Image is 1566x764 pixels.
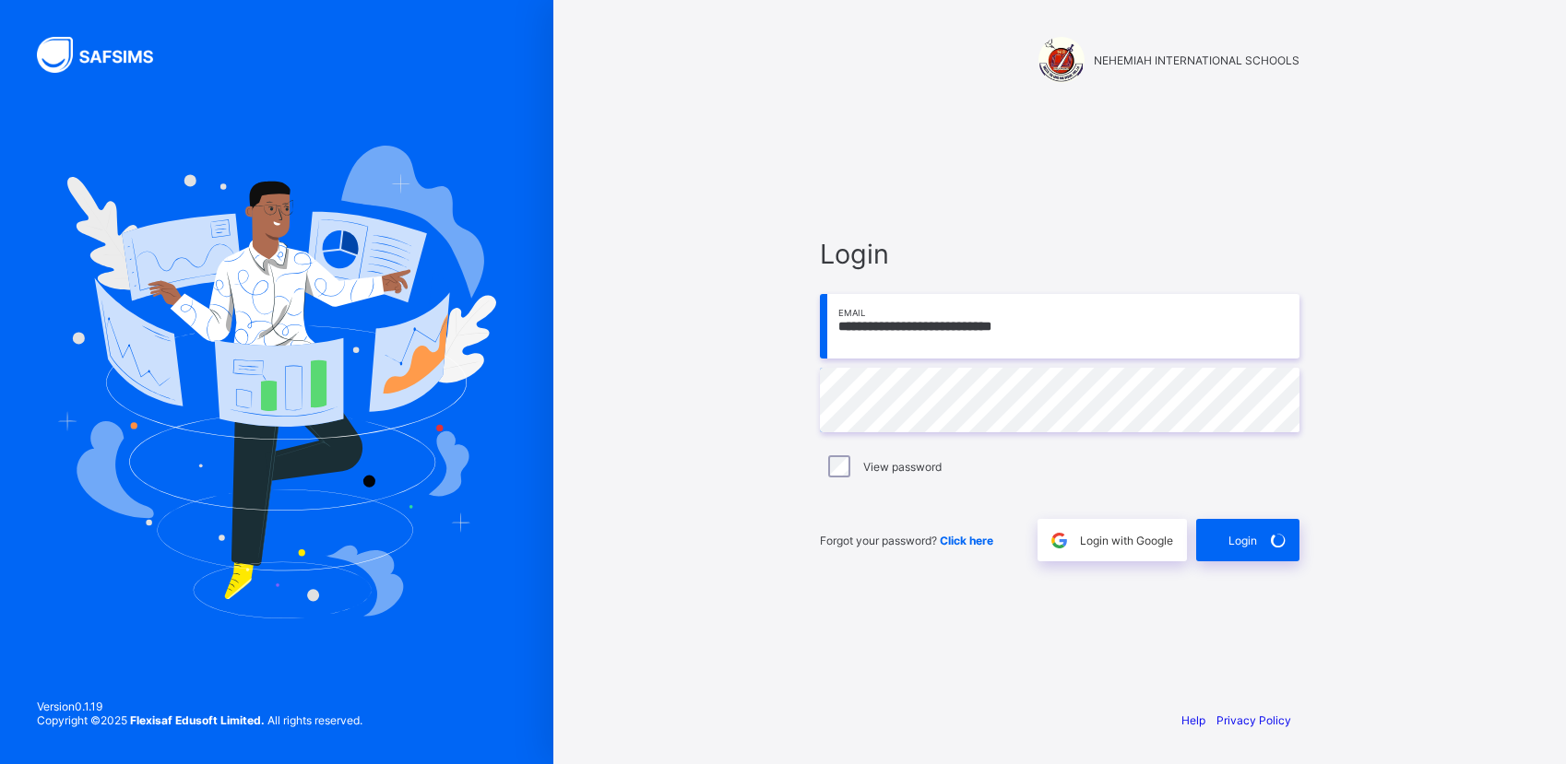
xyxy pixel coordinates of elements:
span: Login with Google [1080,534,1173,547]
span: Version 0.1.19 [37,699,362,713]
img: Hero Image [57,146,496,617]
a: Help [1181,713,1205,727]
span: NEHEMIAH INTERNATIONAL SCHOOLS [1094,53,1299,67]
span: Login [1228,534,1257,547]
a: Privacy Policy [1216,713,1291,727]
strong: Flexisaf Edusoft Limited. [130,713,265,727]
span: Copyright © 2025 All rights reserved. [37,713,362,727]
label: View password [863,460,942,474]
a: Click here [940,534,993,547]
span: Forgot your password? [820,534,993,547]
img: google.396cfc9801f0270233282035f929180a.svg [1049,530,1070,551]
img: SAFSIMS Logo [37,37,175,73]
span: Login [820,238,1299,270]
